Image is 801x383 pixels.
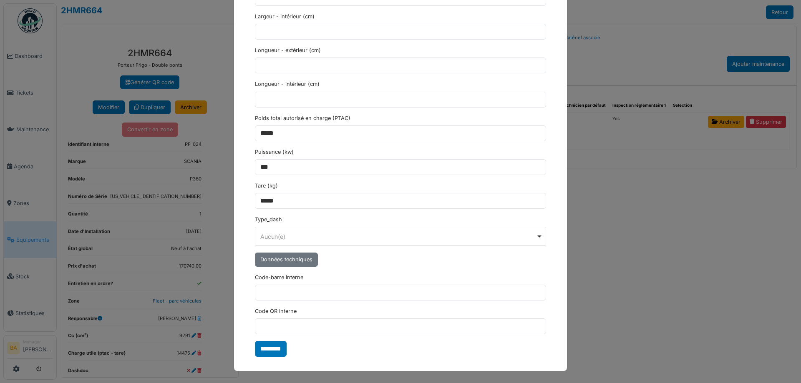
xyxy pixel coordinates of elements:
[255,215,282,223] label: Type_dash
[260,232,536,241] div: Aucun(e)
[255,13,315,20] label: Largeur - intérieur (cm)
[255,307,297,315] label: Code QR interne
[255,182,278,190] label: Tare (kg)
[255,253,318,266] div: Données techniques
[255,273,303,281] label: Code-barre interne
[255,80,320,88] label: Longueur - intérieur (cm)
[255,148,294,156] label: Puissance (kw)
[255,114,350,122] label: Poids total autorisé en charge (PTAC)
[255,46,321,54] label: Longueur - extérieur (cm)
